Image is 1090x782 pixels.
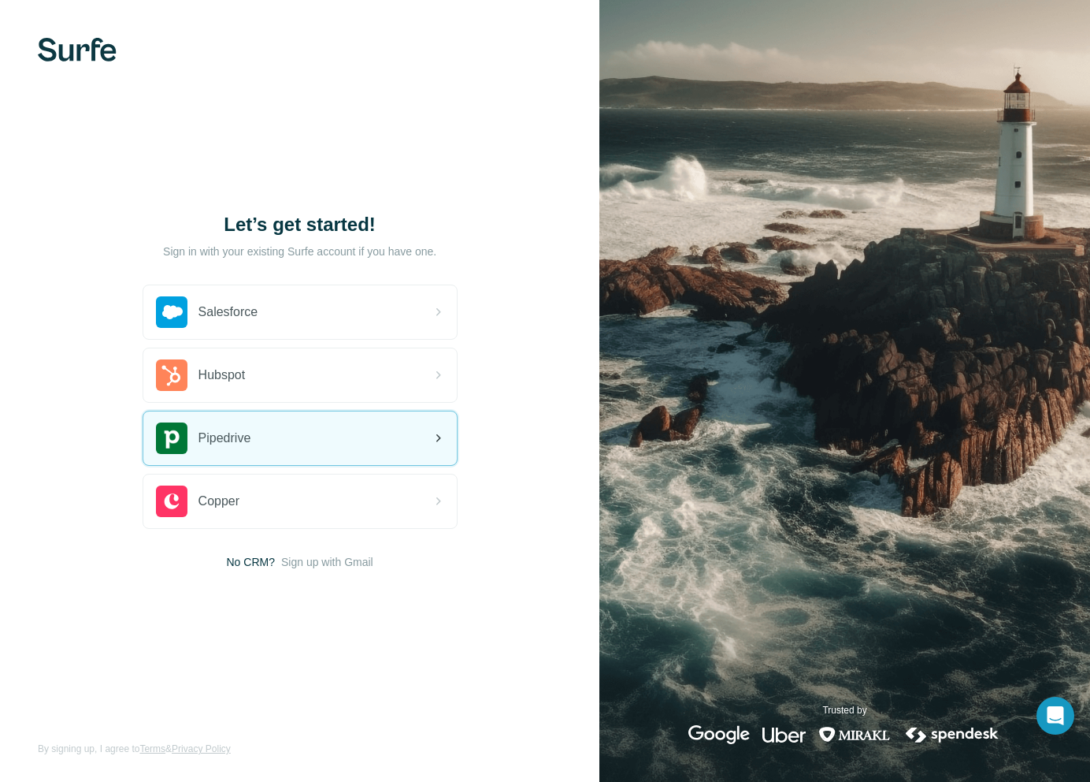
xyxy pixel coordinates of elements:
a: Privacy Policy [172,743,231,754]
span: Copper [198,492,239,511]
div: Open Intercom Messenger [1036,697,1074,735]
img: spendesk's logo [903,725,1001,744]
img: copper's logo [156,486,187,517]
span: Hubspot [198,366,246,385]
span: Salesforce [198,303,258,322]
a: Terms [139,743,165,754]
img: uber's logo [762,725,806,744]
span: By signing up, I agree to & [38,742,231,756]
span: Pipedrive [198,429,251,448]
p: Trusted by [822,703,866,717]
img: google's logo [688,725,750,744]
img: mirakl's logo [818,725,891,744]
img: salesforce's logo [156,296,187,328]
button: Sign up with Gmail [281,554,373,570]
h1: Let’s get started! [143,212,458,237]
p: Sign in with your existing Surfe account if you have one. [163,244,436,259]
span: No CRM? [227,554,275,570]
img: hubspot's logo [156,359,187,391]
img: Surfe's logo [38,38,117,61]
img: pipedrive's logo [156,423,187,454]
